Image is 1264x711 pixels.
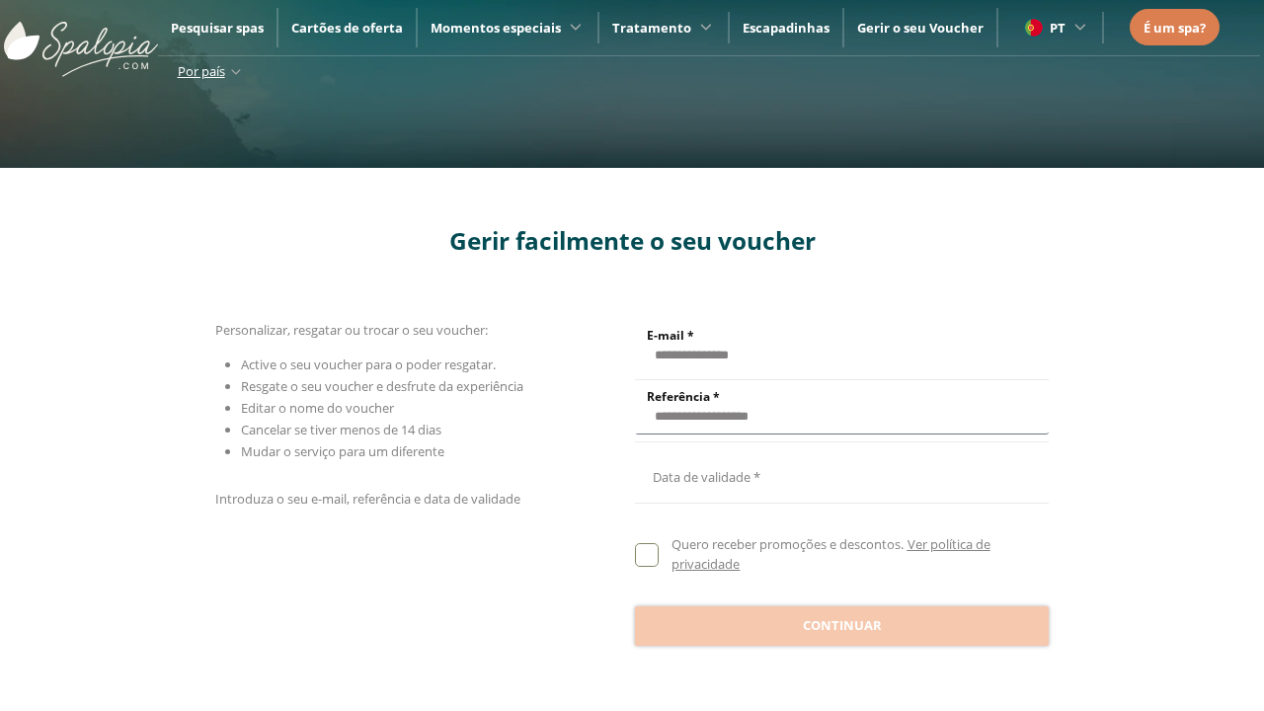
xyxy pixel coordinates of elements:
[1144,19,1206,37] span: É um spa?
[635,606,1049,646] button: Continuar
[241,377,523,395] span: Resgate o seu voucher e desfrute da experiência
[171,19,264,37] a: Pesquisar spas
[743,19,829,37] a: Escapadinhas
[803,616,882,636] span: Continuar
[241,442,444,460] span: Mudar o serviço para um diferente
[449,224,816,257] span: Gerir facilmente o seu voucher
[4,2,158,77] img: ImgLogoSpalopia.BvClDcEz.svg
[291,19,403,37] a: Cartões de oferta
[1144,17,1206,39] a: É um spa?
[241,399,394,417] span: Editar o nome do voucher
[215,321,488,339] span: Personalizar, resgatar ou trocar o seu voucher:
[671,535,904,553] span: Quero receber promoções e descontos.
[215,490,520,508] span: Introduza o seu e-mail, referência e data de validade
[178,62,225,80] span: Por país
[671,535,989,573] a: Ver política de privacidade
[241,421,441,438] span: Cancelar se tiver menos de 14 dias
[241,355,496,373] span: Active o seu voucher para o poder resgatar.
[857,19,984,37] a: Gerir o seu Voucher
